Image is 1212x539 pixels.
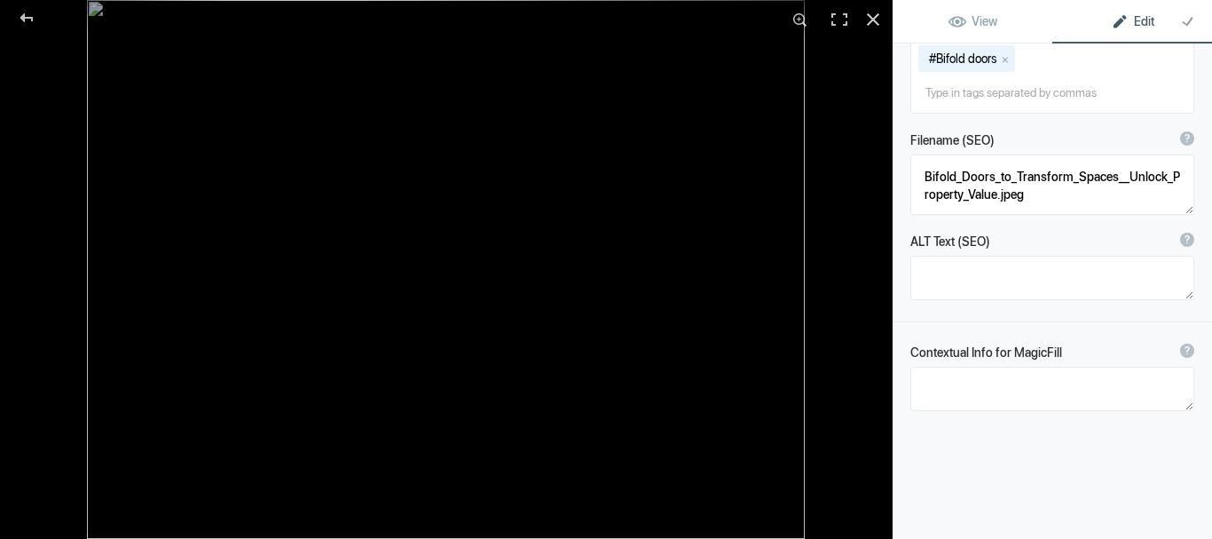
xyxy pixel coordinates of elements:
div: ? [1180,233,1194,247]
span: Edit [1111,14,1154,28]
mat-chip: #Bifold doors [918,45,1015,72]
b: Contextual Info for MagicFill [910,344,1062,361]
input: Type in tags separated by commas [920,76,1184,108]
div: ? [1180,131,1194,146]
b: Filename (SEO) [910,131,995,149]
b: ALT Text (SEO) [910,233,990,250]
div: ? [1180,344,1194,358]
span: View [948,14,997,28]
button: x [999,52,1011,65]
